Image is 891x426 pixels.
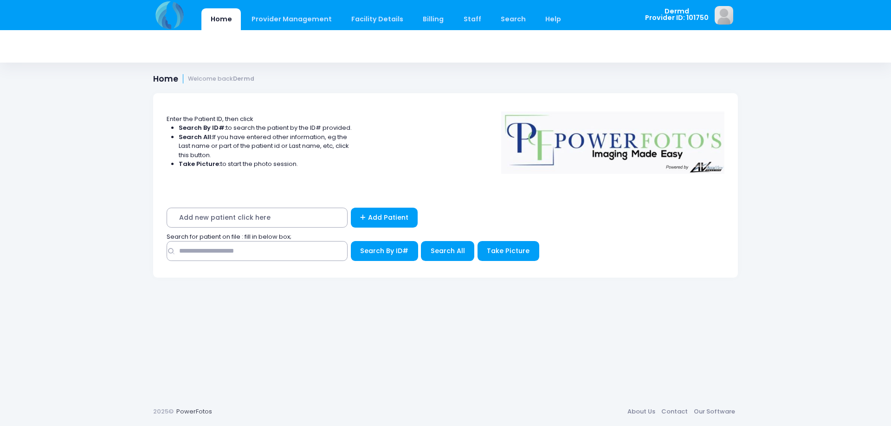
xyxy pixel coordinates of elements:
li: to search the patient by the ID# provided. [179,123,352,133]
strong: Search All: [179,133,213,141]
small: Welcome back [188,76,254,83]
span: 2025© [153,407,174,416]
li: to start the photo session. [179,159,352,169]
a: PowerFotos [176,407,212,416]
a: Our Software [691,403,738,420]
a: Home [201,8,241,30]
img: image [715,6,733,25]
li: If you have entered other information, eg the Last name or part of the patient id or Last name, e... [179,133,352,160]
a: Search [491,8,535,30]
button: Search By ID# [351,241,418,261]
a: Facility Details [342,8,413,30]
h1: Home [153,74,254,84]
span: Add new patient click here [167,208,348,228]
span: Search All [431,246,465,255]
span: Dermd Provider ID: 101750 [645,8,709,21]
strong: Take Picture: [179,159,220,168]
strong: Dermd [233,75,254,83]
button: Take Picture [478,241,539,261]
span: Take Picture [487,246,529,255]
a: About Us [624,403,658,420]
span: Search By ID# [360,246,408,255]
img: Logo [497,105,729,174]
span: Search for patient on file : fill in below box; [167,232,291,241]
a: Billing [414,8,453,30]
a: Staff [454,8,490,30]
a: Add Patient [351,208,418,228]
strong: Search By ID#: [179,123,226,132]
a: Help [536,8,570,30]
span: Enter the Patient ID, then click [167,114,253,123]
a: Contact [658,403,691,420]
button: Search All [421,241,474,261]
a: Provider Management [242,8,341,30]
